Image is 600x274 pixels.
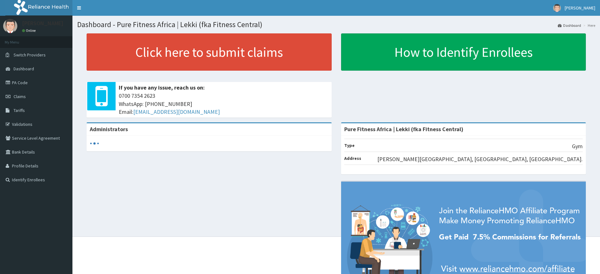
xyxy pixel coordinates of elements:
a: Dashboard [558,23,581,28]
img: User Image [553,4,561,12]
span: 0700 7354 2623 WhatsApp: [PHONE_NUMBER] Email: [119,92,329,116]
a: How to Identify Enrollees [341,33,586,71]
b: Address [344,155,361,161]
span: [PERSON_NAME] [565,5,595,11]
span: Dashboard [14,66,34,72]
span: Switch Providers [14,52,46,58]
p: Gym [572,142,583,150]
img: User Image [3,19,17,33]
a: Click here to submit claims [87,33,332,71]
b: Type [344,143,355,148]
b: If you have any issue, reach us on: [119,84,205,91]
li: Here [582,23,595,28]
p: [PERSON_NAME][GEOGRAPHIC_DATA], [GEOGRAPHIC_DATA], [GEOGRAPHIC_DATA]. [377,155,583,163]
svg: audio-loading [90,139,99,148]
a: Online [22,28,37,33]
p: [PERSON_NAME] [22,20,63,26]
b: Administrators [90,125,128,133]
a: [EMAIL_ADDRESS][DOMAIN_NAME] [133,108,220,115]
span: Claims [14,94,26,99]
strong: Pure Fitness Africa | Lekki (fka Fitness Central) [344,125,463,133]
h1: Dashboard - Pure Fitness Africa | Lekki (fka Fitness Central) [77,20,595,29]
span: Tariffs [14,108,25,113]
